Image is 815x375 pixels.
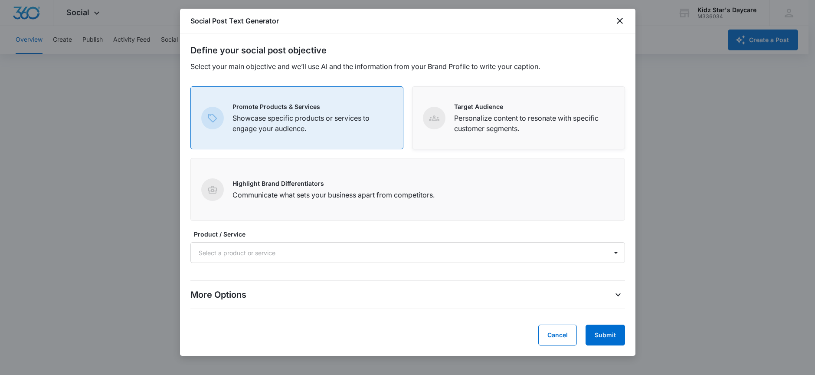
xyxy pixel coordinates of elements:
[232,179,435,188] p: Highlight Brand Differentiators
[454,102,614,111] p: Target Audience
[190,44,625,57] h2: Define your social post objective
[232,102,393,111] p: Promote Products & Services
[190,16,279,26] h1: Social Post Text Generator
[538,325,577,345] button: Cancel
[586,325,625,345] button: Submit
[615,16,625,26] button: close
[611,288,625,302] button: More Options
[232,113,393,134] p: Showcase specific products or services to engage your audience.
[232,190,435,200] p: Communicate what sets your business apart from competitors.
[190,61,625,72] p: Select your main objective and we’ll use AI and the information from your Brand Profile to write ...
[194,230,628,239] label: Product / Service
[190,288,246,301] p: More Options
[454,113,614,134] p: Personalize content to resonate with specific customer segments.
